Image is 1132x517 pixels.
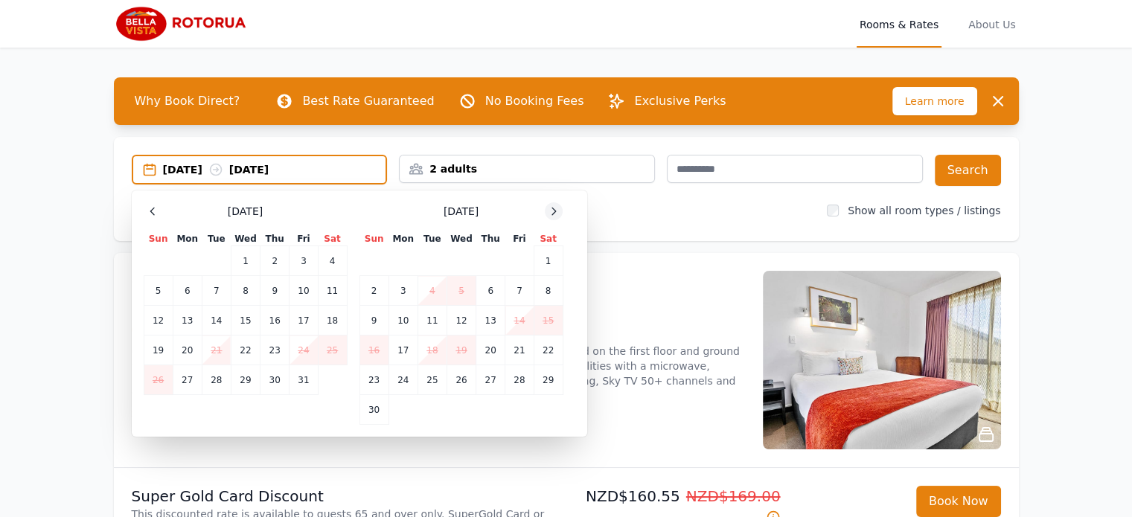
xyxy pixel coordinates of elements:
td: 1 [231,246,260,276]
p: No Booking Fees [485,92,584,110]
div: [DATE] [DATE] [163,162,386,177]
td: 26 [144,365,173,395]
td: 8 [231,276,260,306]
th: Tue [202,232,231,246]
th: Wed [447,232,476,246]
td: 27 [173,365,202,395]
th: Tue [418,232,447,246]
img: Bella Vista Rotorua [114,6,257,42]
td: 27 [476,365,505,395]
td: 15 [231,306,260,335]
td: 21 [202,335,231,365]
td: 31 [290,365,318,395]
th: Thu [260,232,290,246]
th: Sat [534,232,563,246]
td: 22 [534,335,563,365]
td: 29 [231,365,260,395]
td: 19 [144,335,173,365]
td: 21 [505,335,534,365]
td: 17 [290,306,318,335]
p: Super Gold Card Discount [132,486,560,507]
th: Thu [476,232,505,246]
td: 5 [144,276,173,306]
td: 1 [534,246,563,276]
td: 10 [290,276,318,306]
td: 14 [202,306,231,335]
td: 15 [534,306,563,335]
td: 7 [202,276,231,306]
td: 16 [359,335,388,365]
th: Mon [173,232,202,246]
td: 9 [260,276,290,306]
td: 9 [359,306,388,335]
td: 29 [534,365,563,395]
span: [DATE] [228,204,263,219]
td: 13 [173,306,202,335]
td: 18 [418,335,447,365]
td: 6 [476,276,505,306]
th: Sat [318,232,347,246]
td: 14 [505,306,534,335]
th: Sun [359,232,388,246]
td: 23 [260,335,290,365]
td: 28 [202,365,231,395]
td: 25 [318,335,347,365]
td: 5 [447,276,476,306]
td: 24 [388,365,418,395]
span: NZD$169.00 [686,487,781,505]
th: Mon [388,232,418,246]
td: 4 [418,276,447,306]
th: Sun [144,232,173,246]
td: 25 [418,365,447,395]
td: 30 [260,365,290,395]
th: Fri [290,232,318,246]
td: 24 [290,335,318,365]
td: 23 [359,365,388,395]
td: 26 [447,365,476,395]
td: 3 [290,246,318,276]
td: 4 [318,246,347,276]
td: 11 [318,276,347,306]
span: [DATE] [444,204,479,219]
td: 20 [173,335,202,365]
td: 2 [260,246,290,276]
td: 3 [388,276,418,306]
th: Wed [231,232,260,246]
td: 19 [447,335,476,365]
td: 17 [388,335,418,365]
p: Best Rate Guaranteed [302,92,434,110]
td: 18 [318,306,347,335]
td: 28 [505,365,534,395]
th: Fri [505,232,534,246]
td: 10 [388,306,418,335]
td: 20 [476,335,505,365]
button: Book Now [916,486,1001,517]
button: Search [935,155,1001,186]
span: Learn more [892,87,977,115]
p: Exclusive Perks [634,92,726,110]
td: 2 [359,276,388,306]
td: 13 [476,306,505,335]
td: 8 [534,276,563,306]
td: 12 [447,306,476,335]
td: 16 [260,306,290,335]
div: 2 adults [400,161,654,176]
td: 6 [173,276,202,306]
td: 11 [418,306,447,335]
label: Show all room types / listings [848,205,1000,216]
td: 7 [505,276,534,306]
span: Why Book Direct? [123,86,252,116]
td: 22 [231,335,260,365]
td: 30 [359,395,388,425]
td: 12 [144,306,173,335]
